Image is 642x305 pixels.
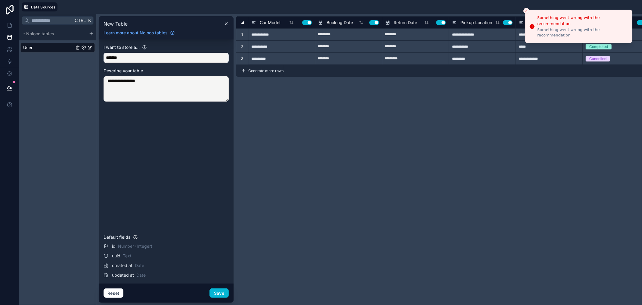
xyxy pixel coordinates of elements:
[523,8,529,14] button: Close toast
[394,20,417,26] span: Return Date
[112,272,134,278] span: updated at
[104,45,140,50] span: I want to store a...
[136,272,146,278] span: Date
[104,30,168,36] span: Learn more about Noloco tables
[260,20,280,26] span: Car Model
[123,253,132,259] span: Text
[104,68,143,73] span: Describe your table
[112,263,132,269] span: created at
[248,68,284,73] span: Generate more rows
[537,15,627,27] div: Something went wrong with the recommendation
[101,30,177,36] a: Learn more about Noloco tables
[104,234,131,240] span: Default fields
[22,2,57,11] button: Data Sources
[112,253,120,259] span: uuid
[112,243,116,249] span: id
[118,243,152,249] span: Number (Integer)
[461,20,492,26] span: Pickup Location
[589,44,608,49] div: Completed
[104,20,128,27] span: New Table
[589,56,606,61] div: Cancelled
[236,52,248,64] div: 3
[209,288,229,298] button: Save
[236,40,248,52] div: 2
[537,27,627,38] div: Something went wrong with the recommendation
[236,28,248,40] div: 1
[241,65,284,77] button: Generate more rows
[327,20,353,26] span: Booking Date
[104,288,123,298] button: Reset
[31,5,55,9] span: Data Sources
[87,18,91,23] span: K
[135,263,144,269] span: Date
[74,17,86,24] span: Ctrl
